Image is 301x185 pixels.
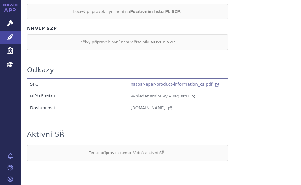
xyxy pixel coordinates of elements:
a: [DOMAIN_NAME] [131,106,173,110]
td: SPC: [27,78,127,90]
h4: NHVLP SZP [27,26,295,31]
h3: Aktivní SŘ [27,130,64,139]
span: vyhledat smlouvy v registru [131,94,189,98]
h3: Odkazy [27,66,54,74]
span: natpar-epar-product-information_cs.pdf [131,82,213,87]
div: Léčivý přípravek nyní není v číselníku . [27,34,228,50]
div: Léčivý přípravek nyní není na . [27,4,228,19]
strong: NHVLP SZP [150,40,175,44]
a: natpar-epar-product-information_cs.pdf [131,82,220,87]
td: Dostupnosti: [27,102,127,114]
span: [DOMAIN_NAME] [131,106,166,110]
strong: Pozitivním listu PL SZP [130,9,180,14]
a: vyhledat smlouvy v registru [131,94,197,98]
td: Hlídač státu [27,90,127,102]
div: Tento přípravek nemá žádná aktivní SŘ. [27,145,228,161]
